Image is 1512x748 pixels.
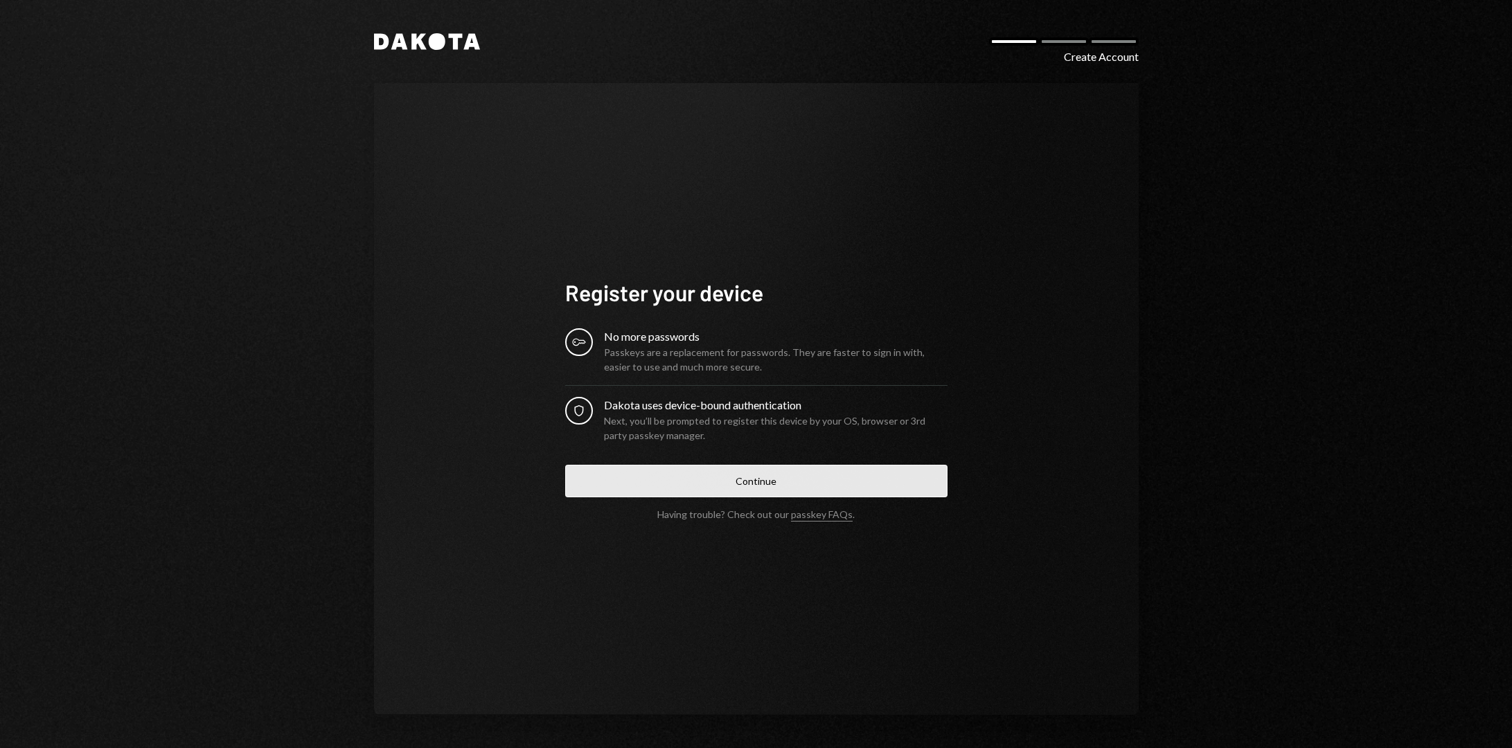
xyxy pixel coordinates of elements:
[604,397,948,413] div: Dakota uses device-bound authentication
[791,508,853,522] a: passkey FAQs
[604,345,948,374] div: Passkeys are a replacement for passwords. They are faster to sign in with, easier to use and much...
[657,508,855,520] div: Having trouble? Check out our .
[565,278,948,306] h1: Register your device
[1064,48,1139,65] div: Create Account
[604,413,948,443] div: Next, you’ll be prompted to register this device by your OS, browser or 3rd party passkey manager.
[604,328,948,345] div: No more passwords
[565,465,948,497] button: Continue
